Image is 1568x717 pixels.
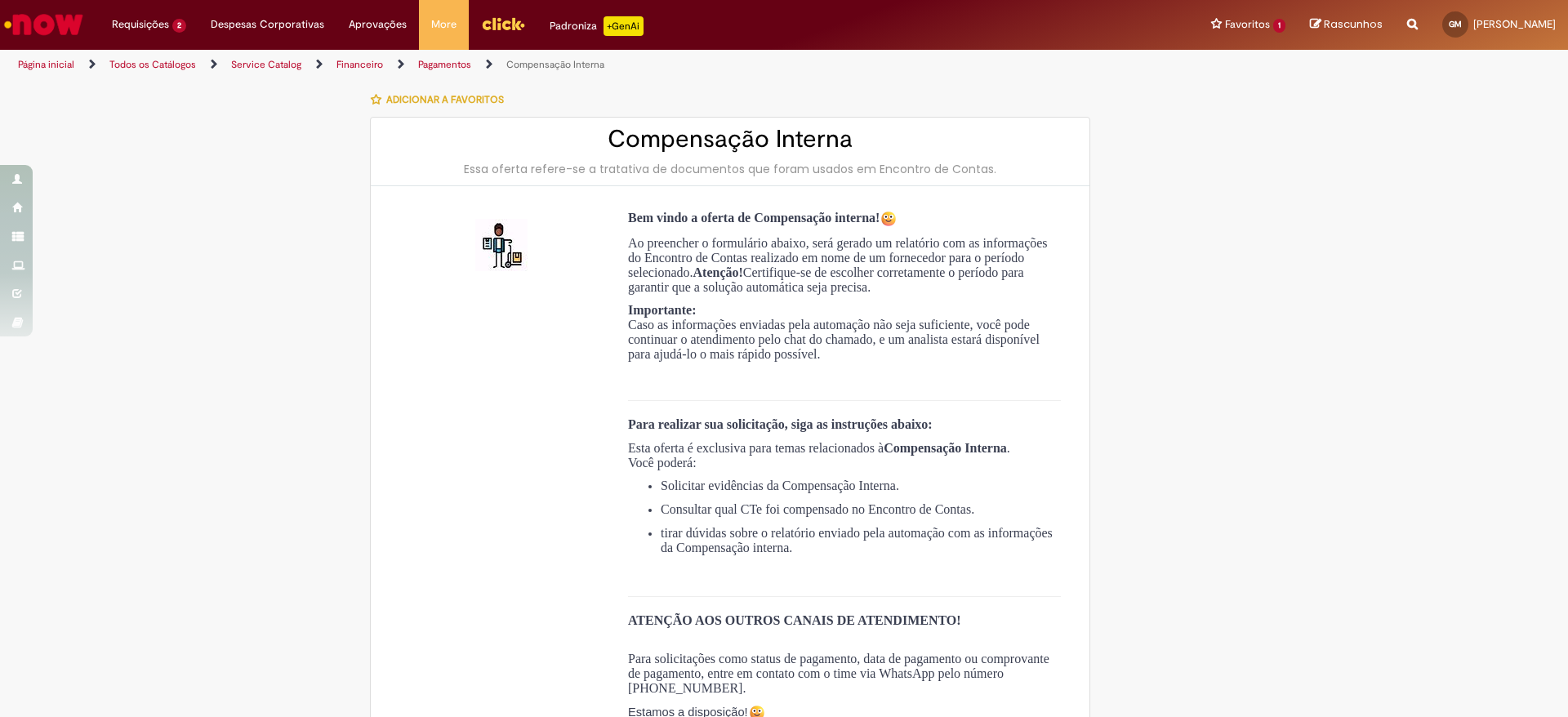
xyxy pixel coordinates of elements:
[661,526,1053,554] span: tirar dúvidas sobre o relatório enviado pela automação com as informações da Compensação interna.
[12,50,1033,80] ul: Trilhas de página
[418,58,471,71] a: Pagamentos
[18,58,74,71] a: Página inicial
[475,219,528,271] img: Compensação Interna
[431,16,457,33] span: More
[628,613,961,627] span: ATENÇÃO AOS OUTROS CANAIS DE ATENDIMENTO!
[1324,16,1383,32] span: Rascunhos
[387,161,1073,177] div: Essa oferta refere-se a tratativa de documentos que foram usados em Encontro de Contas.
[661,502,974,516] span: Consultar qual CTe foi compensado no Encontro de Contas.
[172,19,186,33] span: 2
[349,16,407,33] span: Aprovações
[1273,19,1285,33] span: 1
[628,236,1048,294] span: Ao preencher o formulário abaixo, será gerado um relatório com as informações do Encontro de Cont...
[2,8,86,41] img: ServiceNow
[628,417,933,431] span: Para realizar sua solicitação, siga as instruções abaixo:
[628,318,1040,361] span: Caso as informações enviadas pela automação não seja suficiente, você pode continuar o atendiment...
[370,82,513,117] button: Adicionar a Favoritos
[884,441,1007,455] strong: Compensação Interna
[693,265,743,279] strong: Atenção!
[628,211,901,225] span: Bem vindo a oferta de Compensação interna!
[628,303,697,317] span: Importante:
[387,126,1073,153] h2: Compensação Interna
[604,16,644,36] p: +GenAi
[1310,17,1383,33] a: Rascunhos
[661,479,899,492] span: Solicitar evidências da Compensação Interna.
[211,16,324,33] span: Despesas Corporativas
[628,652,1049,695] span: Para solicitações como status de pagamento, data de pagamento ou comprovante de pagamento, entre ...
[109,58,196,71] a: Todos os Catálogos
[1449,19,1462,29] span: GM
[386,93,504,106] span: Adicionar a Favoritos
[550,16,644,36] div: Padroniza
[1473,17,1556,31] span: [PERSON_NAME]
[880,211,897,227] img: Sorriso
[336,58,383,71] a: Financeiro
[506,58,604,71] a: Compensação Interna
[231,58,301,71] a: Service Catalog
[112,16,169,33] span: Requisições
[481,11,525,36] img: click_logo_yellow_360x200.png
[1225,16,1270,33] span: Favoritos
[628,441,1010,470] span: Esta oferta é exclusiva para temas relacionados à . Você poderá:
